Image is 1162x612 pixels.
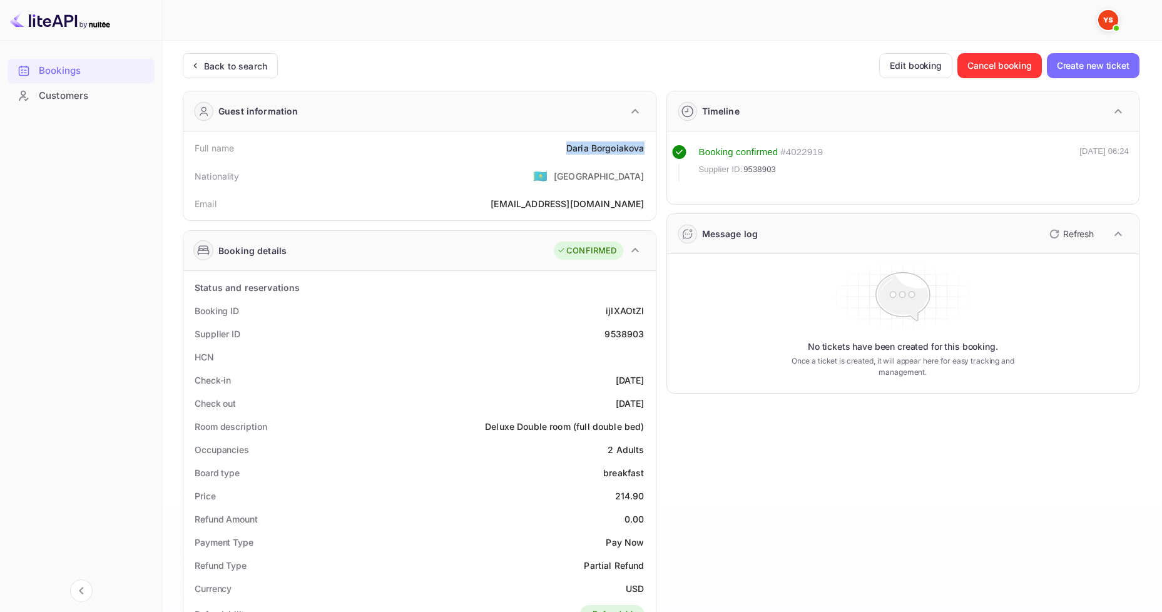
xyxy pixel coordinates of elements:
span: 9538903 [743,163,776,176]
div: Pay Now [606,536,644,549]
div: CONFIRMED [557,245,616,257]
div: Bookings [39,64,148,78]
span: United States [533,165,548,187]
div: Bookings [8,59,155,83]
p: Refresh [1063,227,1094,240]
div: Nationality [195,170,240,183]
div: [EMAIL_ADDRESS][DOMAIN_NAME] [491,197,644,210]
a: Bookings [8,59,155,82]
div: Board type [195,466,240,479]
a: Customers [8,84,155,107]
div: [DATE] [616,397,645,410]
div: Customers [8,84,155,108]
div: Message log [702,227,758,240]
div: 214.90 [615,489,645,502]
div: Customers [39,89,148,103]
div: Booking details [218,244,287,257]
div: 0.00 [624,513,645,526]
img: LiteAPI logo [10,10,110,30]
div: Check-in [195,374,231,387]
button: Edit booking [879,53,952,78]
div: Email [195,197,217,210]
div: HCN [195,350,214,364]
button: Cancel booking [957,53,1042,78]
div: Partial Refund [584,559,644,572]
div: Price [195,489,216,502]
div: Supplier ID [195,327,240,340]
button: Refresh [1042,224,1099,244]
div: Guest information [218,105,298,118]
div: [GEOGRAPHIC_DATA] [554,170,645,183]
div: Daria Borgoiakova [566,141,645,155]
div: Full name [195,141,234,155]
div: Room description [195,420,267,433]
div: # 4022919 [780,145,823,160]
div: Refund Amount [195,513,258,526]
span: Supplier ID: [699,163,743,176]
div: Booking ID [195,304,239,317]
div: 9538903 [604,327,644,340]
div: Deluxe Double room (full double bed) [485,420,644,433]
p: Once a ticket is created, it will appear here for easy tracking and management. [776,355,1030,378]
div: Refund Type [195,559,247,572]
div: breakfast [603,466,644,479]
div: Currency [195,582,232,595]
p: No tickets have been created for this booking. [808,340,998,353]
div: 2 Adults [608,443,644,456]
div: Occupancies [195,443,249,456]
div: [DATE] [616,374,645,387]
div: Back to search [204,59,267,73]
div: [DATE] 06:24 [1079,145,1129,181]
button: Collapse navigation [70,579,93,602]
div: Timeline [702,105,740,118]
div: Payment Type [195,536,253,549]
img: Yandex Support [1098,10,1118,30]
button: Create new ticket [1047,53,1139,78]
div: USD [626,582,644,595]
div: Status and reservations [195,281,300,294]
div: Check out [195,397,236,410]
div: ijIXAOtZl [606,304,644,317]
div: Booking confirmed [699,145,778,160]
